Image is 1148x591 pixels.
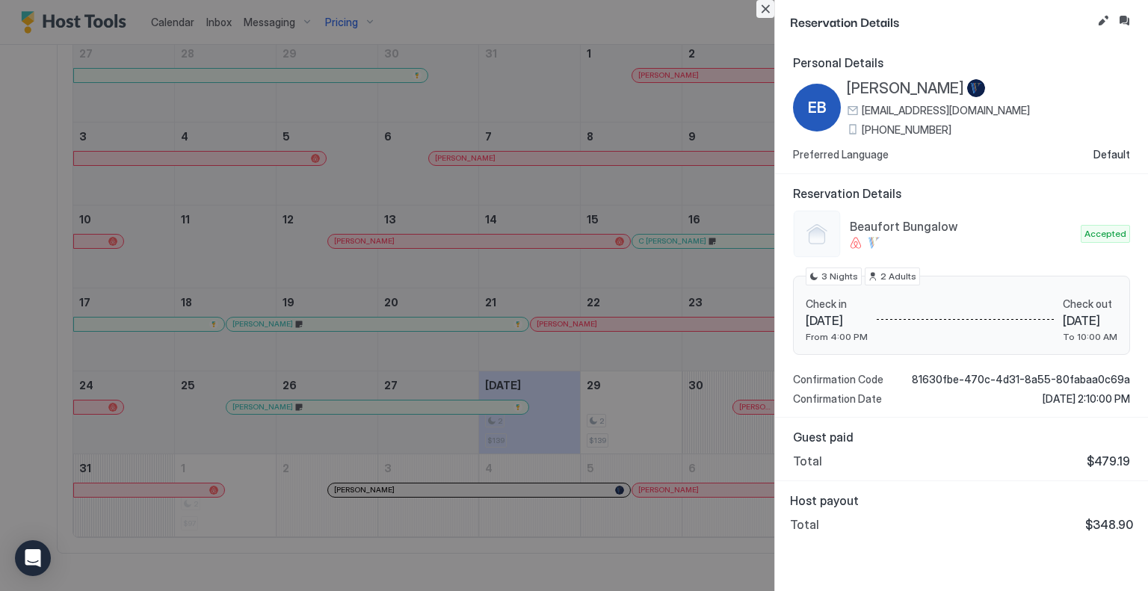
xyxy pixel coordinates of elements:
span: EB [808,96,827,119]
span: 81630fbe-470c-4d31-8a55-80fabaa0c69a [912,373,1130,386]
span: [PERSON_NAME] [847,79,964,98]
button: Edit reservation [1094,12,1112,30]
span: $479.19 [1087,454,1130,468]
span: Guest paid [793,430,1130,445]
span: [PHONE_NUMBER] [862,123,951,137]
span: Confirmation Code [793,373,883,386]
span: Host payout [790,493,1133,508]
span: Total [793,454,822,468]
div: Open Intercom Messenger [15,540,51,576]
span: Check out [1063,297,1117,311]
span: 3 Nights [821,270,858,283]
span: [DATE] [1063,313,1117,328]
span: To 10:00 AM [1063,331,1117,342]
button: Inbox [1115,12,1133,30]
span: From 4:00 PM [806,331,868,342]
span: [EMAIL_ADDRESS][DOMAIN_NAME] [862,104,1030,117]
span: [DATE] [806,313,868,328]
span: Check in [806,297,868,311]
span: Reservation Details [790,12,1091,31]
span: Confirmation Date [793,392,882,406]
span: $348.90 [1085,517,1133,532]
span: Accepted [1084,227,1126,241]
span: Personal Details [793,55,1130,70]
span: Preferred Language [793,148,889,161]
span: Default [1093,148,1130,161]
span: Beaufort Bungalow [850,219,1075,234]
span: Reservation Details [793,186,1130,201]
span: [DATE] 2:10:00 PM [1043,392,1130,406]
span: Total [790,517,819,532]
span: 2 Adults [880,270,916,283]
